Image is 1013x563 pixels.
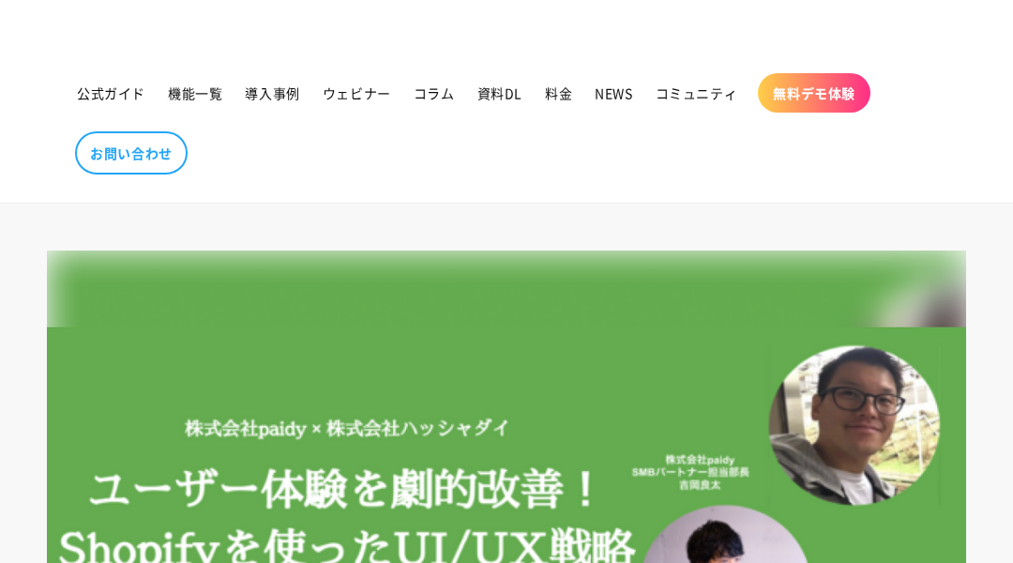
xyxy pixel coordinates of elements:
span: 機能一覧 [168,84,222,101]
a: NEWS [583,73,643,113]
a: 機能一覧 [157,73,234,113]
a: 資料DL [466,73,534,113]
a: コラム [402,73,466,113]
span: ウェビナー [323,84,391,101]
span: 公式ガイド [77,84,145,101]
a: お問い合わせ [75,131,188,175]
span: 導入事例 [245,84,299,101]
span: コラム [414,84,455,101]
span: 資料DL [477,84,522,101]
span: コミュニティ [656,84,738,101]
span: 料金 [545,84,572,101]
a: 料金 [534,73,583,113]
span: お問い合わせ [90,145,173,161]
a: ウェビナー [311,73,402,113]
span: NEWS [595,84,632,101]
span: 無料デモ体験 [773,84,855,101]
a: 公式ガイド [66,73,157,113]
a: 導入事例 [234,73,310,113]
a: コミュニティ [644,73,749,113]
a: 無料デモ体験 [758,73,870,113]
